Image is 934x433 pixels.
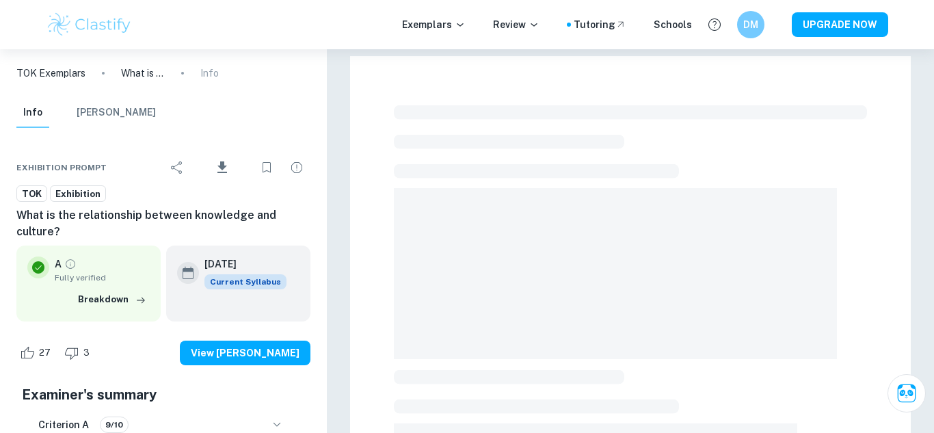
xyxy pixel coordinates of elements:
[163,154,191,181] div: Share
[743,17,759,32] h6: DM
[204,274,286,289] div: This exemplar is based on the current syllabus. Feel free to refer to it for inspiration/ideas wh...
[204,274,286,289] span: Current Syllabus
[253,154,280,181] div: Bookmark
[46,11,133,38] img: Clastify logo
[38,417,89,432] h6: Criterion A
[888,374,926,412] button: Ask Clai
[75,289,150,310] button: Breakdown
[204,257,276,272] h6: [DATE]
[180,341,310,365] button: View [PERSON_NAME]
[737,11,764,38] button: DM
[654,17,692,32] a: Schools
[16,207,310,240] h6: What is the relationship between knowledge and culture?
[51,187,105,201] span: Exhibition
[16,185,47,202] a: TOK
[16,342,58,364] div: Like
[703,13,726,36] button: Help and Feedback
[200,66,219,81] p: Info
[283,154,310,181] div: Report issue
[61,342,97,364] div: Dislike
[77,98,156,128] button: [PERSON_NAME]
[101,419,128,431] span: 9/10
[76,346,97,360] span: 3
[574,17,626,32] a: Tutoring
[493,17,539,32] p: Review
[16,66,85,81] a: TOK Exemplars
[121,66,165,81] p: What is the relationship between knowledge and culture?
[55,257,62,272] p: A
[16,161,107,174] span: Exhibition Prompt
[22,384,305,405] h5: Examiner's summary
[55,272,150,284] span: Fully verified
[64,258,77,270] a: Grade fully verified
[194,150,250,185] div: Download
[17,187,46,201] span: TOK
[31,346,58,360] span: 27
[16,98,49,128] button: Info
[402,17,466,32] p: Exemplars
[50,185,106,202] a: Exhibition
[792,12,888,37] button: UPGRADE NOW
